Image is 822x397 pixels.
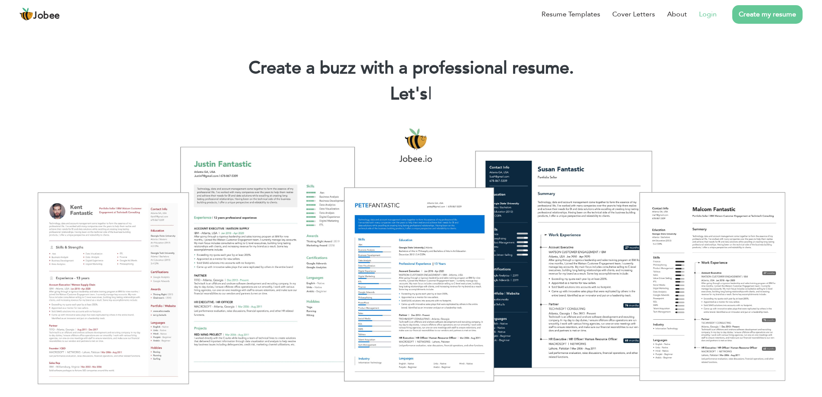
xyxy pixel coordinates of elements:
[13,83,809,105] h2: Let's
[33,11,60,21] span: Jobee
[19,7,33,21] img: jobee.io
[667,9,687,19] a: About
[542,9,600,19] a: Resume Templates
[732,5,803,24] a: Create my resume
[699,9,717,19] a: Login
[612,9,655,19] a: Cover Letters
[428,82,432,106] span: |
[13,57,809,79] h1: Create a buzz with a professional resume.
[19,7,60,21] a: Jobee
